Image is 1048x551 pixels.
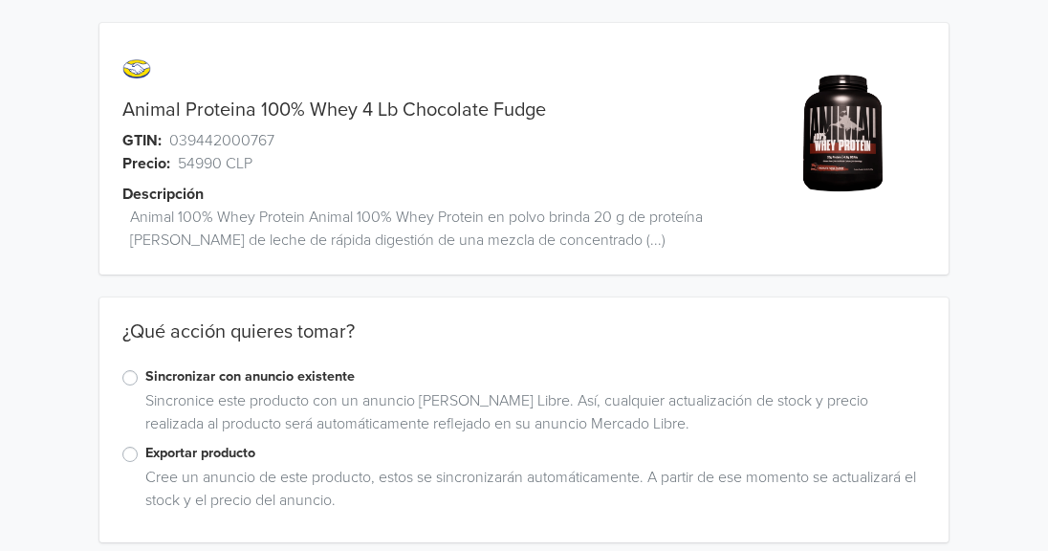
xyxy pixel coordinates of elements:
span: 039442000767 [169,129,274,152]
a: Animal Proteina 100% Whey 4 Lb Chocolate Fudge [122,99,546,121]
span: 54990 CLP [178,152,252,175]
img: product_image [771,61,915,206]
label: Exportar producto [145,443,926,464]
div: Sincronice este producto con un anuncio [PERSON_NAME] Libre. Así, cualquier actualización de stoc... [138,389,926,443]
div: ¿Qué acción quieres tomar? [99,320,949,366]
div: Cree un anuncio de este producto, estos se sincronizarán automáticamente. A partir de ese momento... [138,466,926,519]
span: GTIN: [122,129,162,152]
label: Sincronizar con anuncio existente [145,366,926,387]
span: Animal 100% Whey Protein Animal 100% Whey Protein en polvo brinda 20 g de proteína [PERSON_NAME] ... [130,206,759,252]
span: Precio: [122,152,170,175]
span: Descripción [122,183,204,206]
